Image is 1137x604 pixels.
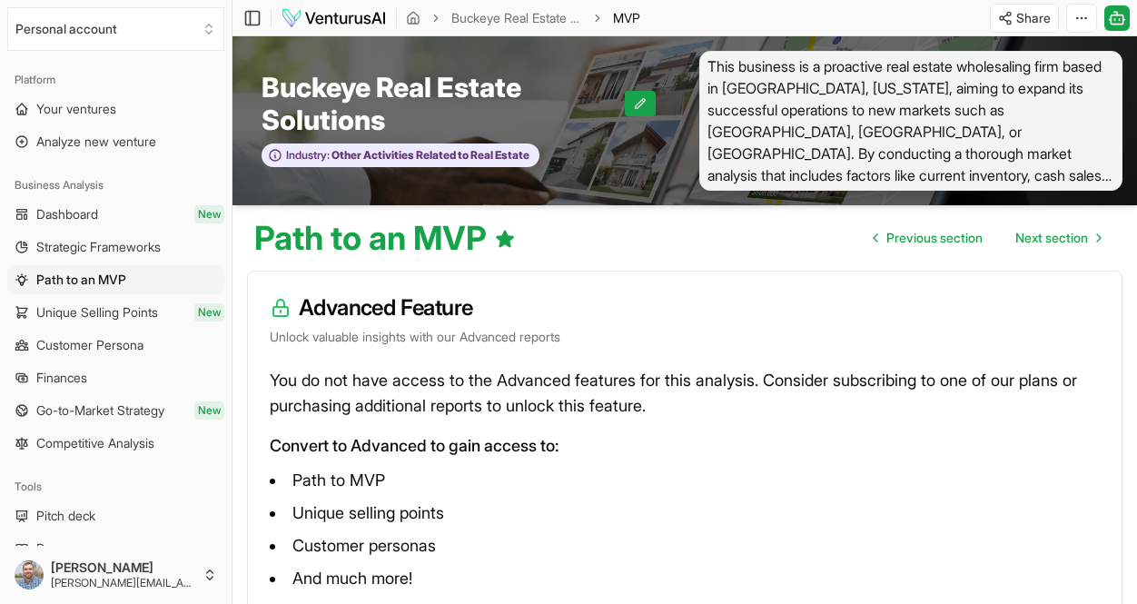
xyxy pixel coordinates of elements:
[7,171,224,200] div: Business Analysis
[7,501,224,530] a: Pitch deck
[886,229,983,247] span: Previous section
[194,401,224,420] span: New
[36,133,156,151] span: Analyze new venture
[286,148,330,163] span: Industry:
[36,540,97,558] span: Resources
[1015,229,1088,247] span: Next section
[270,531,1100,560] li: Customer personas
[1016,9,1051,27] span: Share
[7,127,224,156] a: Analyze new venture
[36,205,98,223] span: Dashboard
[7,534,224,563] a: Resources
[1001,220,1115,256] a: Go to next page
[699,51,1122,191] span: This business is a proactive real estate wholesaling firm based in [GEOGRAPHIC_DATA], [US_STATE],...
[270,564,1100,593] li: And much more!
[270,466,1100,495] li: Path to MVP
[254,220,516,256] h1: Path to an MVP
[7,298,224,327] a: Unique Selling PointsNew
[194,205,224,223] span: New
[613,9,640,27] span: MVP
[270,368,1100,419] p: You do not have access to the Advanced features for this analysis. Consider subscribing to one of...
[330,148,529,163] span: Other Activities Related to Real Estate
[36,303,158,322] span: Unique Selling Points
[194,303,224,322] span: New
[36,100,116,118] span: Your ventures
[36,336,143,354] span: Customer Persona
[36,271,126,289] span: Path to an MVP
[36,401,164,420] span: Go-to-Market Strategy
[859,220,997,256] a: Go to previous page
[281,7,387,29] img: logo
[36,434,154,452] span: Competitive Analysis
[406,9,640,27] nav: breadcrumb
[270,293,1100,322] h3: Advanced Feature
[7,65,224,94] div: Platform
[270,499,1100,528] li: Unique selling points
[990,4,1059,33] button: Share
[7,429,224,458] a: Competitive Analysis
[51,559,195,576] span: [PERSON_NAME]
[7,200,224,229] a: DashboardNew
[451,9,582,27] a: Buckeye Real Estate Solutions
[7,94,224,124] a: Your ventures
[7,331,224,360] a: Customer Persona
[15,560,44,589] img: ACg8ocKNLw19ozM6jTKxxvR2SUr6djq4na6lNGR3lf4YOtsz0xLJ7cnwXQ=s96-c
[36,369,87,387] span: Finances
[270,433,1100,459] p: Convert to Advanced to gain access to:
[7,553,224,597] button: [PERSON_NAME][PERSON_NAME][EMAIL_ADDRESS][DOMAIN_NAME]
[859,220,1115,256] nav: pagination
[7,396,224,425] a: Go-to-Market StrategyNew
[270,328,1100,346] p: Unlock valuable insights with our Advanced reports
[36,238,161,256] span: Strategic Frameworks
[7,265,224,294] a: Path to an MVP
[262,144,539,168] button: Industry:Other Activities Related to Real Estate
[7,472,224,501] div: Tools
[7,233,224,262] a: Strategic Frameworks
[262,71,625,136] span: Buckeye Real Estate Solutions
[7,7,224,51] button: Select an organization
[36,507,95,525] span: Pitch deck
[51,576,195,590] span: [PERSON_NAME][EMAIL_ADDRESS][DOMAIN_NAME]
[7,363,224,392] a: Finances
